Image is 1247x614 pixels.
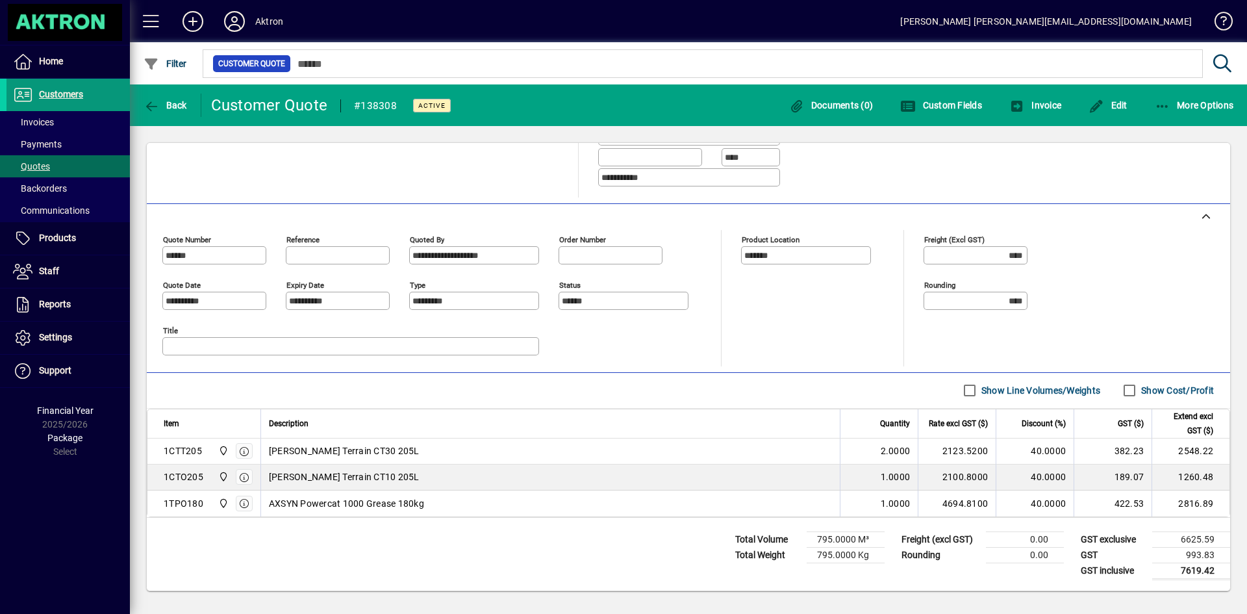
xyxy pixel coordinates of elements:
[410,235,444,244] mat-label: Quoted by
[895,531,986,547] td: Freight (excl GST)
[255,11,283,32] div: Aktron
[1074,465,1152,491] td: 189.07
[164,497,203,510] div: 1TPO180
[164,470,203,483] div: 1CTO205
[1074,531,1152,547] td: GST exclusive
[13,183,67,194] span: Backorders
[924,280,955,289] mat-label: Rounding
[1152,491,1229,517] td: 2816.89
[269,444,420,457] span: [PERSON_NAME] Terrain CT30 205L
[215,470,230,484] span: Central
[354,96,397,116] div: #138308
[163,235,211,244] mat-label: Quote number
[164,416,179,431] span: Item
[6,133,130,155] a: Payments
[1205,3,1231,45] a: Knowledge Base
[1022,416,1066,431] span: Discount (%)
[215,496,230,511] span: Central
[996,465,1074,491] td: 40.0000
[1155,100,1234,110] span: More Options
[13,161,50,172] span: Quotes
[881,470,911,483] span: 1.0000
[1006,94,1064,117] button: Invoice
[1152,531,1230,547] td: 6625.59
[410,280,425,289] mat-label: Type
[37,405,94,416] span: Financial Year
[559,235,606,244] mat-label: Order number
[172,10,214,33] button: Add
[13,139,62,149] span: Payments
[924,235,985,244] mat-label: Freight (excl GST)
[13,205,90,216] span: Communications
[6,288,130,321] a: Reports
[1118,416,1144,431] span: GST ($)
[996,439,1074,465] td: 40.0000
[39,365,71,376] span: Support
[1160,409,1213,438] span: Extend excl GST ($)
[164,444,202,457] div: 1CTT205
[6,177,130,199] a: Backorders
[1009,100,1061,110] span: Invoice
[788,100,873,110] span: Documents (0)
[6,45,130,78] a: Home
[1085,94,1131,117] button: Edit
[729,531,807,547] td: Total Volume
[1074,491,1152,517] td: 422.53
[286,280,324,289] mat-label: Expiry date
[269,416,309,431] span: Description
[163,326,178,335] mat-label: Title
[807,547,885,563] td: 795.0000 Kg
[897,94,985,117] button: Custom Fields
[996,491,1074,517] td: 40.0000
[785,94,876,117] button: Documents (0)
[1152,439,1229,465] td: 2548.22
[1152,547,1230,563] td: 993.83
[47,433,82,443] span: Package
[986,547,1064,563] td: 0.00
[13,117,54,127] span: Invoices
[1074,439,1152,465] td: 382.23
[895,547,986,563] td: Rounding
[926,444,988,457] div: 2123.5200
[140,52,190,75] button: Filter
[211,95,328,116] div: Customer Quote
[39,56,63,66] span: Home
[729,547,807,563] td: Total Weight
[926,470,988,483] div: 2100.8000
[1089,100,1127,110] span: Edit
[6,255,130,288] a: Staff
[1152,563,1230,579] td: 7619.42
[418,101,446,110] span: Active
[130,94,201,117] app-page-header-button: Back
[6,322,130,354] a: Settings
[807,531,885,547] td: 795.0000 M³
[269,497,424,510] span: AXSYN Powercat 1000 Grease 180kg
[215,444,230,458] span: Central
[6,111,130,133] a: Invoices
[880,416,910,431] span: Quantity
[286,235,320,244] mat-label: Reference
[6,155,130,177] a: Quotes
[39,233,76,243] span: Products
[926,497,988,510] div: 4694.8100
[986,531,1064,547] td: 0.00
[269,470,420,483] span: [PERSON_NAME] Terrain CT10 205L
[214,10,255,33] button: Profile
[1074,563,1152,579] td: GST inclusive
[1074,547,1152,563] td: GST
[6,199,130,222] a: Communications
[144,100,187,110] span: Back
[929,416,988,431] span: Rate excl GST ($)
[900,100,982,110] span: Custom Fields
[39,266,59,276] span: Staff
[144,58,187,69] span: Filter
[163,280,201,289] mat-label: Quote date
[900,11,1192,32] div: [PERSON_NAME] [PERSON_NAME][EMAIL_ADDRESS][DOMAIN_NAME]
[39,89,83,99] span: Customers
[39,332,72,342] span: Settings
[1139,384,1214,397] label: Show Cost/Profit
[559,280,581,289] mat-label: Status
[218,57,285,70] span: Customer Quote
[1152,465,1229,491] td: 1260.48
[742,235,800,244] mat-label: Product location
